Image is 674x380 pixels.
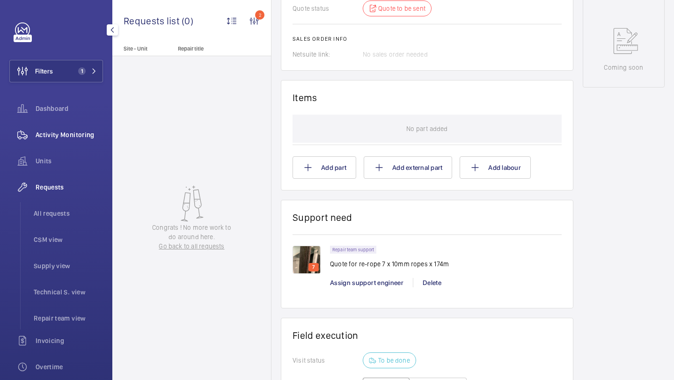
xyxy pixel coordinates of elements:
[78,67,86,75] span: 1
[36,156,103,166] span: Units
[36,104,103,113] span: Dashboard
[406,115,447,143] p: No part added
[293,212,352,223] h1: Support need
[293,156,356,179] button: Add part
[148,223,236,241] p: Congrats ! No more work to do around here.
[34,261,103,270] span: Supply view
[413,278,451,287] div: Delete
[293,329,562,341] h1: Field execution
[364,156,452,179] button: Add external part
[293,246,321,274] img: 1758115617415-da2a34b1-f65a-4b3d-a8be-295618cd40f4
[310,263,317,271] p: 7
[378,356,410,365] p: To be done
[36,130,103,139] span: Activity Monitoring
[36,336,103,345] span: Invoicing
[148,241,236,251] a: Go back to all requests
[35,66,53,76] span: Filters
[112,45,174,52] p: Site - Unit
[36,362,103,372] span: Overtime
[34,209,103,218] span: All requests
[604,63,643,72] p: Coming soon
[124,15,182,27] span: Requests list
[330,259,449,269] p: Quote for re-rope 7 x 10mm ropes x 174m
[34,235,103,244] span: CSM view
[293,36,562,42] h2: Sales order info
[460,156,531,179] button: Add labour
[293,92,317,103] h1: Items
[34,287,103,297] span: Technical S. view
[36,183,103,192] span: Requests
[178,45,240,52] p: Repair title
[330,279,403,286] span: Assign support engineer
[9,60,103,82] button: Filters1
[34,314,103,323] span: Repair team view
[332,248,374,251] p: Repair team support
